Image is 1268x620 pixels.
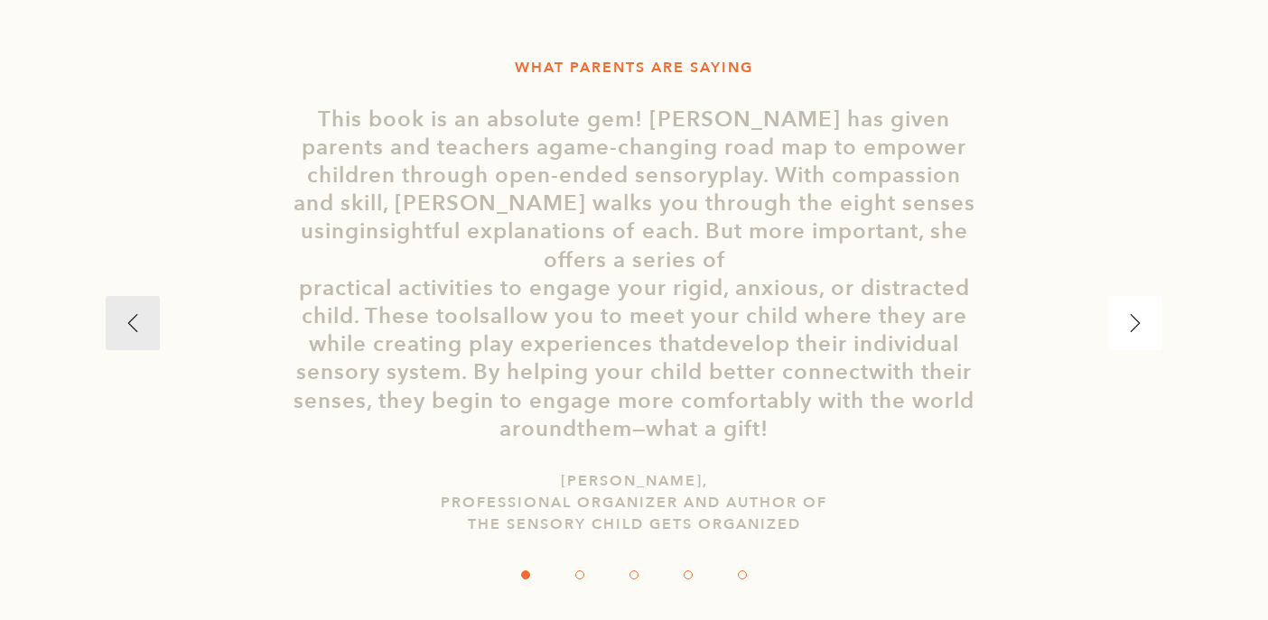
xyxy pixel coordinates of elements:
span: allow you to meet your child where they are while creating play experiences that [309,301,967,359]
span: with their senses, they begin to engage more comfortably with the world around [294,357,974,443]
p: professional organizer and author of [106,492,1162,514]
p: [PERSON_NAME], [106,470,1162,492]
p: practical activities to engage your rigid, anxious, or distracted child. These tools [286,274,982,443]
span: play. With compassion and skill, [PERSON_NAME] walks you through the eight senses using [294,161,975,246]
span: develop their individual sensory system. By helping your child better connect [296,329,959,387]
p: The Sensory Child Gets Organized [106,514,1162,535]
span: insightful explanations of each. But more important, she offers a series of [359,217,968,274]
span: game-changing road map to empower children through open-ended sensory [307,133,966,190]
p: This book is an absolute gem! [PERSON_NAME] has given parents and teachers a [286,106,982,274]
span: them—what a gift! [577,414,769,444]
h1: WHAT PARENTS ARE SAYING [106,57,1162,79]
